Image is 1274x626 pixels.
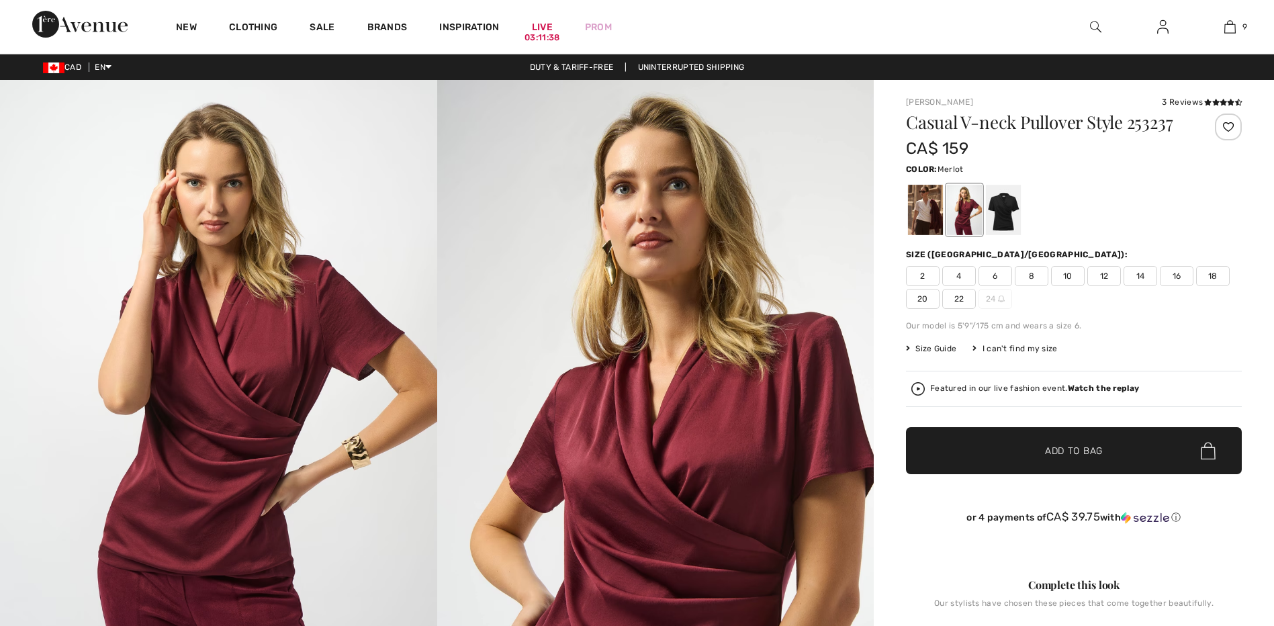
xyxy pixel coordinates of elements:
h1: Casual V-neck Pullover Style 253237 [906,114,1186,131]
span: Color: [906,165,938,174]
a: Clothing [229,21,277,36]
a: New [176,21,197,36]
img: Watch the replay [911,382,925,396]
span: CAD [43,62,87,72]
div: Featured in our live fashion event. [930,384,1139,393]
img: Canadian Dollar [43,62,64,73]
div: Complete this look [906,577,1242,593]
span: 16 [1160,266,1193,286]
div: 03:11:38 [525,32,559,44]
span: 18 [1196,266,1230,286]
span: 24 [979,289,1012,309]
span: 12 [1087,266,1121,286]
div: I can't find my size [972,343,1057,355]
img: My Info [1157,19,1169,35]
span: 6 [979,266,1012,286]
div: Our model is 5'9"/175 cm and wears a size 6. [906,320,1242,332]
span: Size Guide [906,343,956,355]
div: Winter White [908,185,943,235]
a: Sale [310,21,334,36]
div: Size ([GEOGRAPHIC_DATA]/[GEOGRAPHIC_DATA]): [906,249,1130,261]
span: EN [95,62,111,72]
button: Add to Bag [906,427,1242,474]
img: My Bag [1224,19,1236,35]
img: 1ère Avenue [32,11,128,38]
span: 22 [942,289,976,309]
span: Merlot [938,165,964,174]
span: 10 [1051,266,1085,286]
div: or 4 payments ofCA$ 39.75withSezzle Click to learn more about Sezzle [906,510,1242,529]
div: Black [986,185,1021,235]
img: search the website [1090,19,1101,35]
div: Merlot [947,185,982,235]
span: 8 [1015,266,1048,286]
a: [PERSON_NAME] [906,97,973,107]
span: 4 [942,266,976,286]
a: Sign In [1146,19,1179,36]
span: Inspiration [439,21,499,36]
a: 9 [1197,19,1263,35]
div: or 4 payments of with [906,510,1242,524]
div: Our stylists have chosen these pieces that come together beautifully. [906,598,1242,619]
img: ring-m.svg [998,296,1005,302]
span: 20 [906,289,940,309]
a: Prom [585,20,612,34]
span: 9 [1242,21,1247,33]
div: 3 Reviews [1162,96,1242,108]
span: CA$ 39.75 [1046,510,1100,523]
a: Brands [367,21,408,36]
strong: Watch the replay [1068,384,1140,393]
span: 2 [906,266,940,286]
span: Add to Bag [1045,444,1103,458]
span: 14 [1124,266,1157,286]
img: Bag.svg [1201,442,1216,459]
a: Live03:11:38 [532,20,553,34]
span: CA$ 159 [906,139,968,158]
img: Sezzle [1121,512,1169,524]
